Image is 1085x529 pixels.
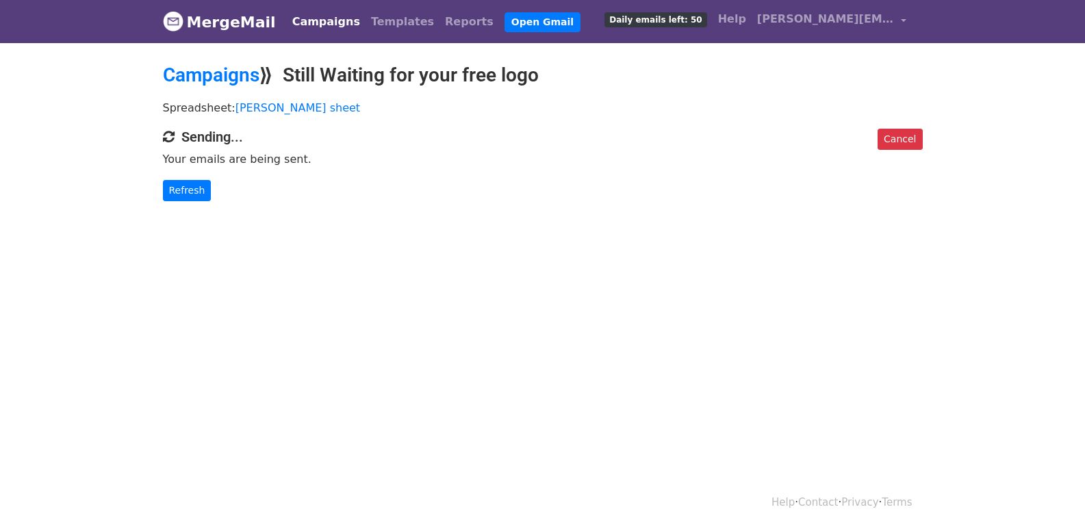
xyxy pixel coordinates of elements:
[163,11,183,31] img: MergeMail logo
[771,496,795,508] a: Help
[366,8,439,36] a: Templates
[439,8,499,36] a: Reports
[604,12,706,27] span: Daily emails left: 50
[1017,463,1085,529] iframe: Chat Widget
[757,11,894,27] span: [PERSON_NAME][EMAIL_ADDRESS][DOMAIN_NAME]
[841,496,878,508] a: Privacy
[882,496,912,508] a: Terms
[163,152,923,166] p: Your emails are being sent.
[163,101,923,115] p: Spreadsheet:
[235,101,360,114] a: [PERSON_NAME] sheet
[163,64,259,86] a: Campaigns
[163,129,923,145] h4: Sending...
[287,8,366,36] a: Campaigns
[798,496,838,508] a: Contact
[505,12,580,32] a: Open Gmail
[878,129,922,150] a: Cancel
[713,5,752,33] a: Help
[599,5,712,33] a: Daily emails left: 50
[163,8,276,36] a: MergeMail
[752,5,912,38] a: [PERSON_NAME][EMAIL_ADDRESS][DOMAIN_NAME]
[163,180,212,201] a: Refresh
[163,64,923,87] h2: ⟫ Still Waiting for your free logo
